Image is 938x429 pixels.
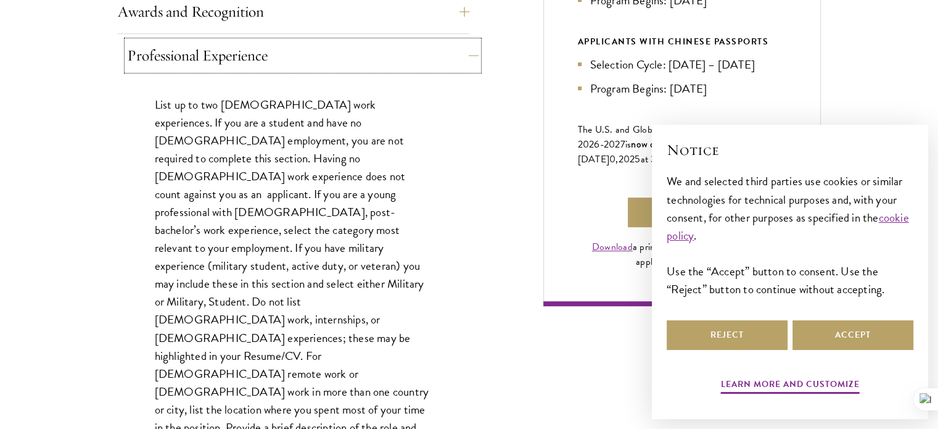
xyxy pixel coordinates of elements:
[631,137,670,151] span: now open
[592,239,633,254] a: Download
[615,152,618,167] span: ,
[667,172,913,298] div: We and selected third parties use cookies or similar technologies for technical purposes and, wit...
[578,56,786,73] li: Selection Cycle: [DATE] – [DATE]
[635,152,640,167] span: 5
[667,140,913,160] h2: Notice
[620,137,625,152] span: 7
[594,137,599,152] span: 6
[609,152,615,167] span: 0
[578,122,767,152] span: The U.S. and Global application for the class of 202
[721,377,860,396] button: Learn more and customize
[667,209,909,244] a: cookie policy
[578,239,786,269] div: a print-friendly PDF version of the application instructions
[578,34,786,49] div: APPLICANTS WITH CHINESE PASSPORTS
[619,152,635,167] span: 202
[792,320,913,350] button: Accept
[578,80,786,98] li: Program Begins: [DATE]
[628,198,736,227] a: Apply Now
[127,41,479,70] button: Professional Experience
[641,152,701,167] span: at 3 p.m. EDT.
[578,137,757,167] span: to [DATE]
[667,320,788,350] button: Reject
[600,137,620,152] span: -202
[625,137,632,152] span: is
